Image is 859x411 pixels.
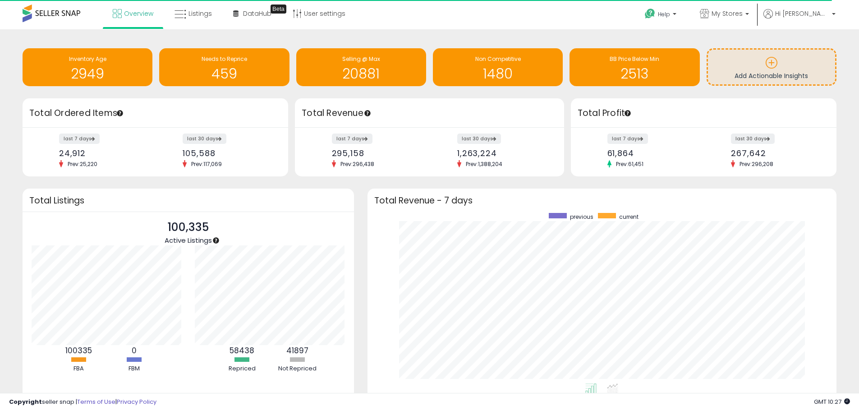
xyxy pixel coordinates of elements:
[9,398,156,406] div: seller snap | |
[814,397,850,406] span: 2025-08-11 10:27 GMT
[124,9,153,18] span: Overview
[763,9,836,29] a: Hi [PERSON_NAME]
[611,160,648,168] span: Prev: 61,451
[52,365,106,373] div: FBA
[735,160,778,168] span: Prev: 296,208
[437,66,558,81] h1: 1480
[9,397,42,406] strong: Copyright
[578,107,830,120] h3: Total Profit
[27,66,148,81] h1: 2949
[624,109,632,117] div: Tooltip anchor
[301,66,422,81] h1: 20881
[165,236,212,245] span: Active Listings
[212,236,220,245] div: Tooltip anchor
[29,197,347,204] h3: Total Listings
[570,213,593,221] span: previous
[77,397,115,406] a: Terms of Use
[433,48,563,86] a: Non Competitive 1480
[230,345,254,356] b: 58438
[183,134,226,144] label: last 30 days
[374,197,830,204] h3: Total Revenue - 7 days
[708,50,835,84] a: Add Actionable Insights
[731,134,775,144] label: last 30 days
[29,107,281,120] h3: Total Ordered Items
[165,219,212,236] p: 100,335
[183,148,272,158] div: 105,588
[607,148,697,158] div: 61,864
[59,134,100,144] label: last 7 days
[215,365,269,373] div: Repriced
[332,148,423,158] div: 295,158
[302,107,557,120] h3: Total Revenue
[132,345,137,356] b: 0
[731,148,821,158] div: 267,642
[188,9,212,18] span: Listings
[658,10,670,18] span: Help
[243,9,271,18] span: DataHub
[63,160,102,168] span: Prev: 25,220
[286,345,308,356] b: 41897
[65,345,92,356] b: 100335
[271,5,286,14] div: Tooltip anchor
[570,48,699,86] a: BB Price Below Min 2513
[332,134,372,144] label: last 7 days
[117,397,156,406] a: Privacy Policy
[23,48,152,86] a: Inventory Age 2949
[159,48,289,86] a: Needs to Reprice 459
[271,365,325,373] div: Not Repriced
[638,1,685,29] a: Help
[116,109,124,117] div: Tooltip anchor
[164,66,285,81] h1: 459
[202,55,247,63] span: Needs to Reprice
[775,9,829,18] span: Hi [PERSON_NAME]
[607,134,648,144] label: last 7 days
[461,160,507,168] span: Prev: 1,388,204
[475,55,521,63] span: Non Competitive
[342,55,380,63] span: Selling @ Max
[187,160,226,168] span: Prev: 117,069
[712,9,743,18] span: My Stores
[610,55,659,63] span: BB Price Below Min
[735,71,808,80] span: Add Actionable Insights
[296,48,426,86] a: Selling @ Max 20881
[619,213,639,221] span: current
[574,66,695,81] h1: 2513
[107,365,161,373] div: FBM
[457,148,548,158] div: 1,263,224
[457,134,501,144] label: last 30 days
[69,55,106,63] span: Inventory Age
[336,160,379,168] span: Prev: 296,438
[363,109,372,117] div: Tooltip anchor
[59,148,149,158] div: 24,912
[644,8,656,19] i: Get Help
